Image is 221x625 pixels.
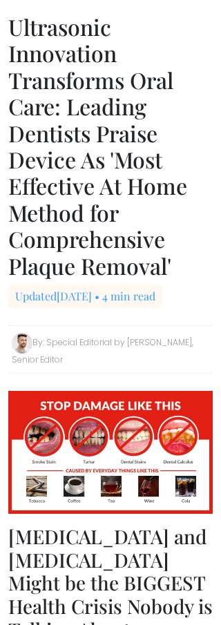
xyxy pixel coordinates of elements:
img: Image [12,333,32,354]
b: Ultrasonic Innovation Transforms Oral Care: Leading Dentists Praise Device As 'Most Effective At ... [8,12,187,280]
div: By: Special Editorial by [PERSON_NAME], Senior Editor [8,325,213,374]
img: producta1.jpg [8,391,213,514]
span: Updated [DATE] • 4 min read [8,285,162,308]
